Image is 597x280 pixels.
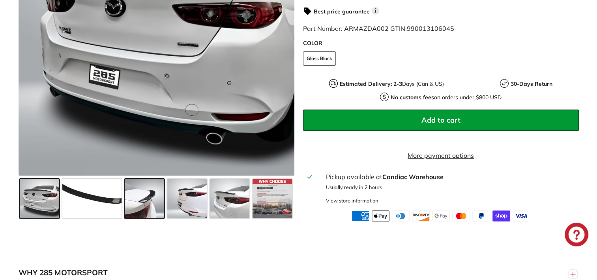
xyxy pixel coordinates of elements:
inbox-online-store-chat: Shopify online store chat [562,223,591,248]
img: paypal [472,210,490,221]
label: COLOR [303,39,579,47]
p: on orders under $800 USD [391,93,502,102]
span: Add to cart [421,115,460,125]
p: Days (Can & US) [340,80,444,88]
strong: Best price guarantee [314,8,370,15]
img: diners_club [392,210,410,221]
span: Part Number: ARMAZDA002 GTIN: [303,25,454,32]
button: Add to cart [303,110,579,131]
div: View store information [326,197,378,204]
span: 990013106045 [407,25,454,32]
img: shopify_pay [492,210,510,221]
img: apple_pay [372,210,389,221]
a: More payment options [303,151,579,160]
p: Usually ready in 2 hours [326,184,574,191]
span: i [372,7,379,15]
div: Pickup available at [326,172,574,182]
strong: Candiac Warehouse [382,173,443,181]
strong: 30-Days Return [511,80,552,87]
img: visa [513,210,530,221]
img: american_express [352,210,369,221]
img: google_pay [432,210,450,221]
strong: No customs fees [391,94,434,101]
img: master [452,210,470,221]
strong: Estimated Delivery: 2-3 [340,80,402,87]
img: discover [412,210,430,221]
